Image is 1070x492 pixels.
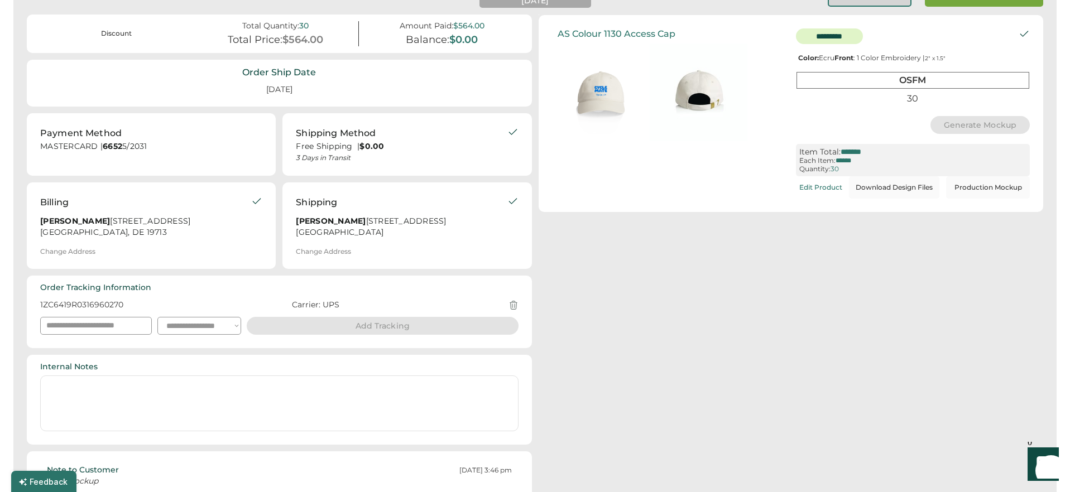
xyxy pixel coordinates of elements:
[296,153,507,162] div: 3 Days in Transit
[406,34,449,46] div: Balance:
[103,141,122,151] strong: 6652
[296,216,366,226] strong: [PERSON_NAME]
[1017,442,1065,490] iframe: Front Chat
[47,476,512,487] div: Sent Mockup
[242,21,299,31] div: Total Quantity:
[449,34,478,46] div: $0.00
[799,165,831,173] div: Quantity:
[558,28,675,39] div: AS Colour 1130 Access Cap
[40,300,123,311] div: 1ZC6419R0316960270
[40,216,110,226] strong: [PERSON_NAME]
[796,91,1029,106] div: 30
[359,141,384,151] strong: $0.00
[799,157,836,165] div: Each Item:
[799,147,841,157] div: Item Total:
[296,127,376,140] div: Shipping Method
[453,21,484,31] div: $564.00
[831,165,839,173] div: 30
[834,54,853,62] strong: Front
[296,141,507,152] div: Free Shipping |
[253,80,306,100] div: [DATE]
[47,29,186,38] div: Discount
[552,44,650,141] img: generate-image
[282,34,323,46] div: $564.00
[228,34,282,46] div: Total Price:
[296,216,507,241] div: [STREET_ADDRESS] [GEOGRAPHIC_DATA]
[796,54,1030,62] div: Ecru : 1 Color Embroidery |
[242,66,316,79] div: Order Ship Date
[296,196,337,209] div: Shipping
[247,317,519,335] button: Add Tracking
[292,300,339,311] div: Carrier: UPS
[849,176,939,199] button: Download Design Files
[40,127,122,140] div: Payment Method
[798,54,819,62] strong: Color:
[296,248,351,255] div: Change Address
[946,176,1030,199] button: Production Mockup
[299,21,309,31] div: 30
[40,216,251,241] div: [STREET_ADDRESS] [GEOGRAPHIC_DATA], DE 19713
[796,72,1029,88] div: OSFM
[459,466,512,475] div: [DATE] 3:46 pm
[799,184,842,191] div: Edit Product
[925,55,946,62] font: 2" x 1.5"
[47,465,119,476] div: Note to Customer
[40,282,151,293] div: Order Tracking Information
[930,116,1030,134] button: Generate Mockup
[40,196,69,209] div: Billing
[40,248,95,255] div: Change Address
[40,361,98,373] div: Internal Notes
[40,141,262,155] div: MASTERCARD | 5/2031
[400,21,453,31] div: Amount Paid:
[650,44,747,141] img: generate-image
